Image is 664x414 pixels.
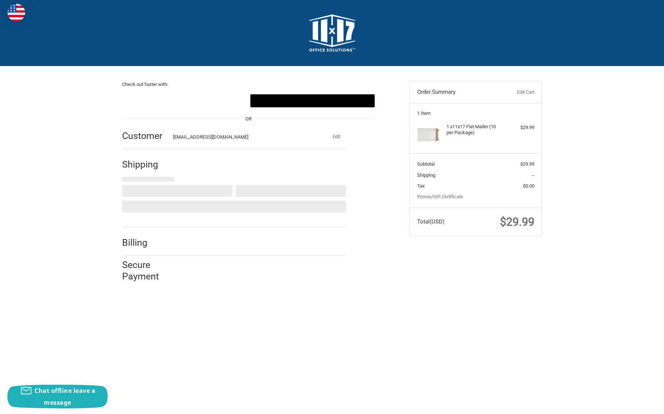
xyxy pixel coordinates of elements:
a: Edit Cart [497,89,534,96]
div: [EMAIL_ADDRESS][DOMAIN_NAME] [173,133,313,141]
span: $0.00 [523,183,534,189]
span: Subtotal [417,161,435,167]
span: Tax [417,183,425,189]
iframe: PayPal-paypal [122,94,247,107]
h2: Customer [122,130,166,142]
img: 11x17.com [309,14,355,52]
span: Total (USD) [417,218,444,225]
span: $29.99 [520,161,534,167]
p: Check out faster with: [122,81,375,88]
h2: Secure Payment [122,259,172,282]
h3: 1 Item [417,110,534,116]
h3: Order Summary [417,89,498,96]
div: $29.99 [505,124,534,131]
button: Google Pay [250,94,375,107]
span: -- [531,172,534,178]
button: Edit [327,132,346,142]
button: Chat offline leave a message [7,385,108,408]
h2: Billing [122,237,166,248]
span: OR [242,115,255,123]
a: Promo/Gift Certificate [417,194,463,199]
span: $29.99 [500,215,534,228]
span: Chat offline leave a message [35,387,95,407]
span: Shipping [417,172,435,178]
h4: 1 x 11x17 Flat Mailer (10 per Package) [447,124,503,136]
img: duty and tax information for United States [7,4,25,21]
h2: Shipping [122,159,166,170]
